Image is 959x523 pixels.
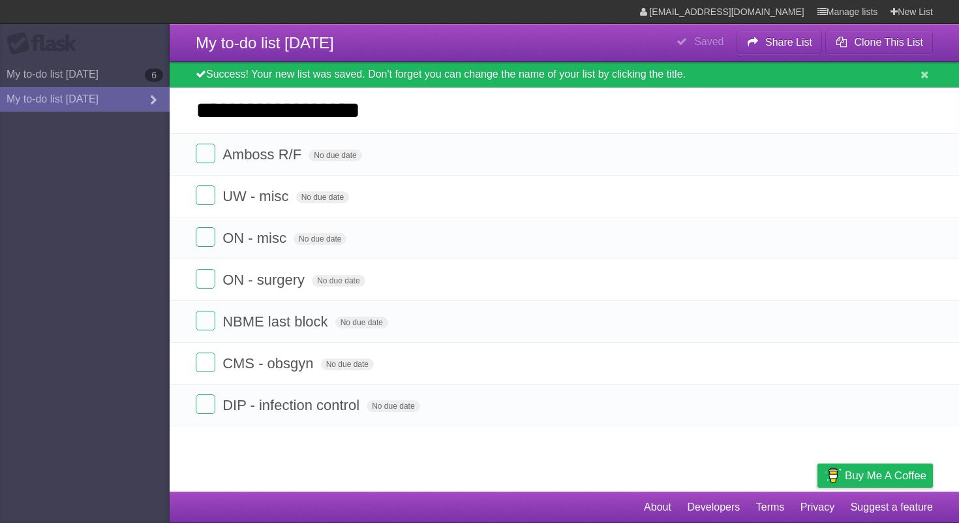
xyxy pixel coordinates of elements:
span: No due date [321,358,374,370]
a: Suggest a feature [851,495,933,520]
label: Done [196,227,215,247]
a: Terms [756,495,785,520]
span: No due date [309,150,361,161]
a: Buy me a coffee [817,464,933,488]
label: Done [196,269,215,289]
span: Amboss R/F [222,146,305,163]
button: Share List [737,31,823,54]
label: Done [196,144,215,163]
label: Done [196,311,215,330]
a: About [644,495,671,520]
div: Flask [7,32,85,55]
span: No due date [312,275,365,287]
b: 6 [145,69,163,82]
a: Privacy [800,495,834,520]
span: No due date [296,191,349,203]
span: ON - misc [222,230,290,246]
a: Developers [687,495,740,520]
label: Done [196,353,215,372]
span: UW - misc [222,188,292,204]
div: Success! Your new list was saved. Don't forget you can change the name of your list by clicking t... [170,62,959,87]
img: Buy me a coffee [824,464,842,486]
label: Done [196,394,215,414]
span: No due date [335,317,388,328]
span: CMS - obsgyn [222,355,316,372]
b: Saved [694,36,723,47]
button: Clone This List [825,31,933,54]
span: No due date [367,400,419,412]
span: ON - surgery [222,272,308,288]
span: NBME last block [222,313,331,330]
label: Done [196,185,215,205]
span: My to-do list [DATE] [196,34,334,52]
b: Clone This List [854,37,923,48]
span: DIP - infection control [222,397,363,413]
span: No due date [294,233,346,245]
b: Share List [765,37,812,48]
span: Buy me a coffee [845,464,926,487]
